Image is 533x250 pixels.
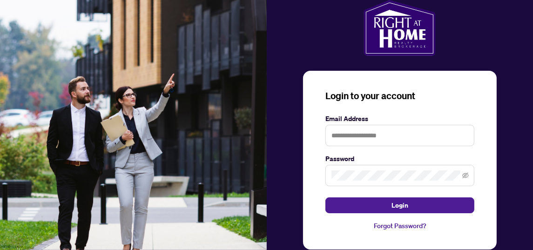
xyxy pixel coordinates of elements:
span: eye-invisible [462,172,469,179]
label: Password [325,154,474,164]
label: Email Address [325,114,474,124]
span: Login [391,198,408,213]
a: Forgot Password? [325,221,474,231]
button: Login [325,197,474,213]
h3: Login to your account [325,89,474,102]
